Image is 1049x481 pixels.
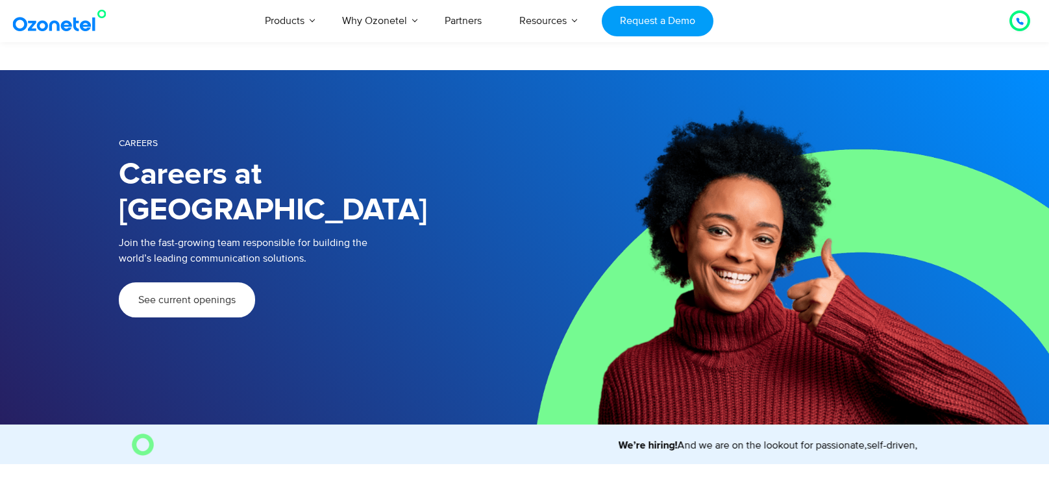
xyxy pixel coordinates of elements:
[119,138,158,149] span: Careers
[119,157,524,228] h1: Careers at [GEOGRAPHIC_DATA]
[132,434,154,456] img: O Image
[160,438,918,453] marquee: And we are on the lookout for passionate,self-driven, hardworking team members to join us. Come, ...
[119,282,255,317] a: See current openings
[604,440,663,450] strong: We’re hiring!
[602,6,713,36] a: Request a Demo
[138,295,236,305] span: See current openings
[119,235,505,266] p: Join the fast-growing team responsible for building the world’s leading communication solutions.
